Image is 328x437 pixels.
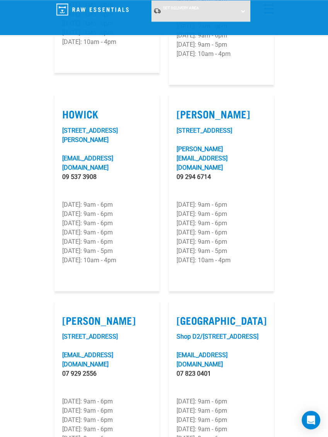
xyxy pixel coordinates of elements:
[62,127,118,143] a: [STREET_ADDRESS][PERSON_NAME]
[177,237,266,246] p: [DATE]: 9am - 6pm
[177,415,266,425] p: [DATE]: 9am - 6pm
[62,173,97,181] a: 09 537 3908
[62,155,113,171] a: [EMAIL_ADDRESS][DOMAIN_NAME]
[62,333,118,340] a: [STREET_ADDRESS]
[62,314,152,326] label: [PERSON_NAME]
[62,237,152,246] p: [DATE]: 9am - 6pm
[62,397,152,406] p: [DATE]: 9am - 6pm
[177,200,266,209] p: [DATE]: 9am - 6pm
[62,425,152,434] p: [DATE]: 9am - 6pm
[177,256,266,265] p: [DATE]: 10am - 4pm
[62,246,152,256] p: [DATE]: 9am - 5pm
[177,333,258,340] a: Shop D2/[STREET_ADDRESS]
[56,3,129,15] img: Raw Essentials Logo
[62,200,152,209] p: [DATE]: 9am - 6pm
[177,173,211,181] a: 09 294 6714
[177,228,266,237] p: [DATE]: 9am - 6pm
[177,246,266,256] p: [DATE]: 9am - 5pm
[177,219,266,228] p: [DATE]: 9am - 6pm
[62,219,152,228] p: [DATE]: 9am - 6pm
[177,351,228,368] a: [EMAIL_ADDRESS][DOMAIN_NAME]
[62,415,152,425] p: [DATE]: 9am - 6pm
[177,314,266,326] label: [GEOGRAPHIC_DATA]
[62,228,152,237] p: [DATE]: 9am - 6pm
[177,49,266,59] p: [DATE]: 10am - 4pm
[177,425,266,434] p: [DATE]: 9am - 6pm
[62,108,152,120] label: Howick
[163,6,199,10] span: Set Delivery Area
[62,351,113,368] a: [EMAIL_ADDRESS][DOMAIN_NAME]
[62,370,97,377] a: 07 929 2556
[153,8,161,14] img: van-moving.png
[62,406,152,415] p: [DATE]: 9am - 6pm
[177,397,266,406] p: [DATE]: 9am - 6pm
[177,127,232,134] a: [STREET_ADDRESS]
[177,406,266,415] p: [DATE]: 9am - 6pm
[177,370,211,377] a: 07 823 0401
[177,31,266,40] p: [DATE]: 9am - 6pm
[177,145,228,171] a: [PERSON_NAME][EMAIL_ADDRESS][DOMAIN_NAME]
[62,37,152,47] p: [DATE]: 10am - 4pm
[177,40,266,49] p: [DATE]: 9am - 5pm
[302,411,320,429] div: Open Intercom Messenger
[177,209,266,219] p: [DATE]: 9am - 6pm
[177,108,266,120] label: [PERSON_NAME]
[62,209,152,219] p: [DATE]: 9am - 6pm
[62,256,152,265] p: [DATE]: 10am - 4pm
